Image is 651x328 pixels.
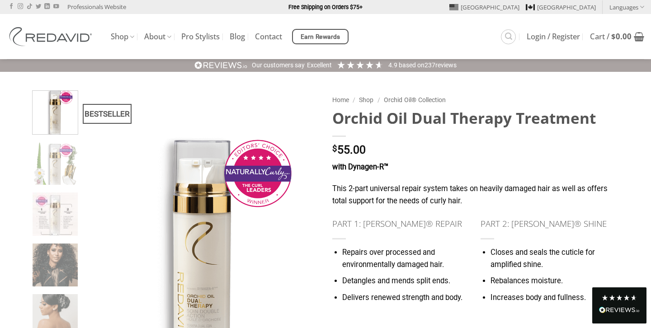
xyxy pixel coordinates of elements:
span: 237 [425,61,435,69]
a: Follow on Twitter [36,4,41,10]
nav: Breadcrumb [332,95,615,105]
a: [GEOGRAPHIC_DATA] [526,0,596,14]
div: 4.8 Stars [601,294,637,301]
div: Read All Reviews [592,287,646,323]
p: This 2-part universal repair system takes on heavily damaged hair as well as offers total support... [332,183,615,207]
a: Shop [111,28,134,46]
a: Orchid Oil® Collection [384,96,446,103]
a: Follow on YouTube [53,4,59,10]
a: View cart [590,27,644,47]
img: REVIEWS.io [194,61,248,70]
a: Login / Register [527,28,580,45]
a: Blog [230,28,245,45]
a: Contact [255,28,282,45]
a: Follow on Instagram [18,4,23,10]
a: Follow on LinkedIn [44,4,50,10]
div: Our customers say [252,61,305,70]
a: Home [332,96,349,103]
img: REDAVID Orchid Oil Dual Therapy ~ Award Winning Curl Care [33,89,78,134]
bdi: 0.00 [611,31,632,42]
a: Earn Rewards [292,29,349,44]
span: Earn Rewards [301,32,340,42]
h1: Orchid Oil Dual Therapy Treatment [332,108,615,128]
span: reviews [435,61,457,69]
span: / [353,96,355,103]
a: About [144,28,171,46]
bdi: 55.00 [332,143,366,156]
span: Based on [399,61,425,69]
li: Delivers renewed strength and body. [342,292,467,304]
div: 4.92 Stars [336,60,384,70]
a: [GEOGRAPHIC_DATA] [449,0,519,14]
a: Shop [359,96,373,103]
span: Cart / [590,33,632,40]
span: $ [332,145,337,153]
a: Follow on TikTok [27,4,32,10]
li: Closes and seals the cuticle for amplified shine. [490,247,615,271]
span: / [377,96,380,103]
span: $ [611,31,616,42]
span: 4.9 [388,61,399,69]
h4: PART 2: [PERSON_NAME]® SHINE [481,217,615,230]
h4: PART 1: [PERSON_NAME]® REPAIR [332,217,467,230]
img: REDAVID Orchid Oil Dual Therapy ~ Award Winning Curl Care [33,142,78,187]
span: Login / Register [527,33,580,40]
a: Pro Stylists [181,28,220,45]
a: Follow on Facebook [9,4,14,10]
strong: with Dynagen-R™ [332,163,388,171]
li: Repairs over processed and environmentally damaged hair. [342,247,467,271]
img: REVIEWS.io [599,307,640,313]
li: Detangles and mends split ends. [342,275,467,287]
a: Languages [609,0,644,14]
li: Increases body and fullness. [490,292,615,304]
div: Read All Reviews [599,305,640,317]
strong: Free Shipping on Orders $75+ [288,4,363,10]
div: Excellent [307,61,332,70]
li: Rebalances moisture. [490,275,615,287]
img: REDAVID Salon Products | United States [7,27,97,46]
a: Search [501,29,516,44]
